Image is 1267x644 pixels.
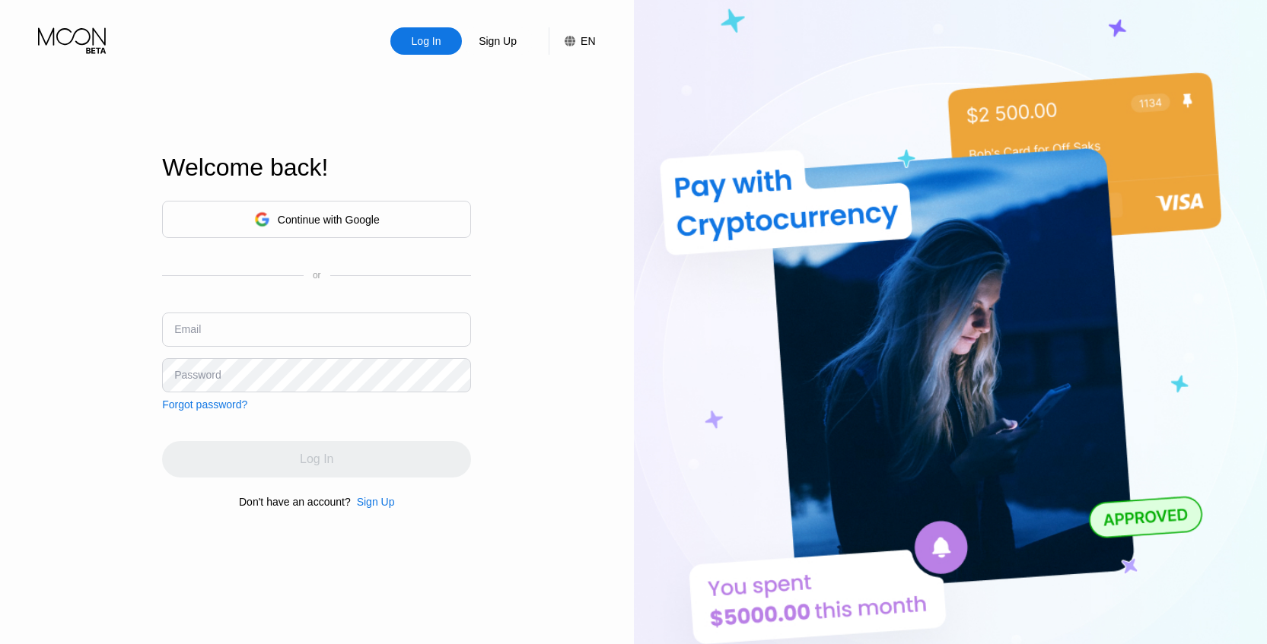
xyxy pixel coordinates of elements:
[410,33,443,49] div: Log In
[477,33,518,49] div: Sign Up
[162,154,471,182] div: Welcome back!
[390,27,462,55] div: Log In
[278,214,380,226] div: Continue with Google
[549,27,595,55] div: EN
[162,201,471,238] div: Continue with Google
[581,35,595,47] div: EN
[239,496,351,508] div: Don't have an account?
[174,323,201,335] div: Email
[351,496,395,508] div: Sign Up
[162,398,247,411] div: Forgot password?
[357,496,395,508] div: Sign Up
[313,270,321,281] div: or
[174,369,221,381] div: Password
[462,27,533,55] div: Sign Up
